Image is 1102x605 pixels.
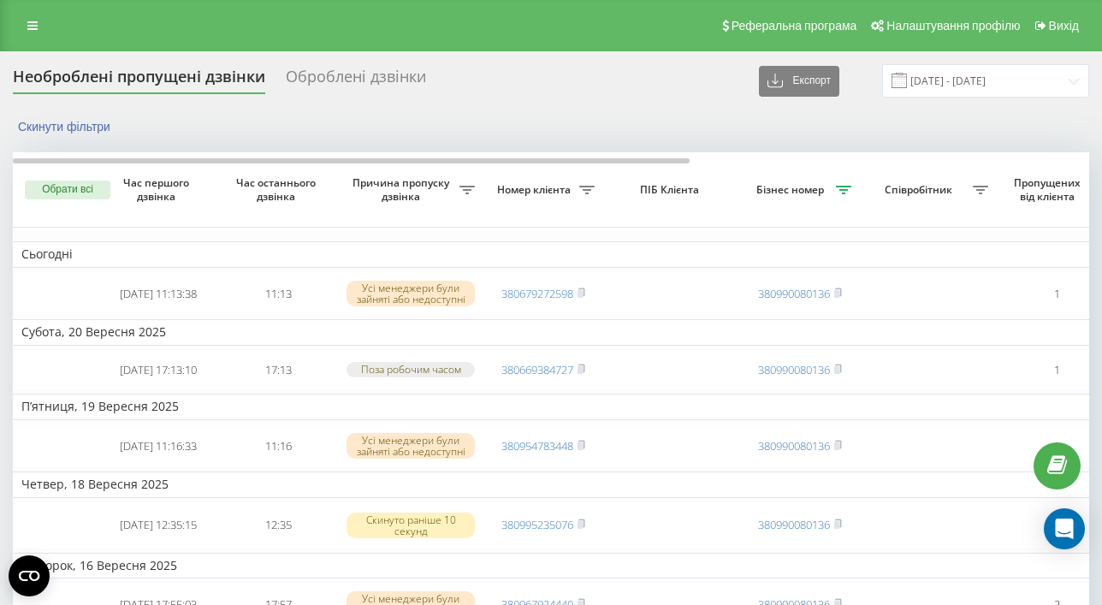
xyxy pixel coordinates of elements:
span: Час першого дзвінка [112,176,204,203]
a: 380990080136 [758,517,830,532]
td: [DATE] 12:35:15 [98,501,218,549]
a: 380954783448 [501,438,573,454]
span: Налаштування профілю [886,19,1020,33]
td: [DATE] 11:16:33 [98,424,218,469]
span: Вихід [1049,19,1079,33]
div: Необроблені пропущені дзвінки [13,68,265,94]
div: Усі менеджери були зайняті або недоступні [347,281,475,306]
span: Час останнього дзвінка [232,176,324,203]
span: Номер клієнта [492,183,579,197]
span: Реферальна програма [732,19,857,33]
div: Усі менеджери були зайняті або недоступні [347,433,475,459]
span: Пропущених від клієнта [1005,176,1093,203]
span: ПІБ Клієнта [618,183,726,197]
td: [DATE] 17:13:10 [98,349,218,391]
button: Open CMP widget [9,555,50,596]
a: 380990080136 [758,362,830,377]
div: Поза робочим часом [347,362,475,377]
button: Експорт [759,66,839,97]
a: 380995235076 [501,517,573,532]
a: 380669384727 [501,362,573,377]
a: 380990080136 [758,286,830,301]
td: 11:16 [218,424,338,469]
div: Open Intercom Messenger [1044,508,1085,549]
span: Співробітник [868,183,973,197]
span: Причина пропуску дзвінка [347,176,459,203]
a: 380679272598 [501,286,573,301]
div: Скинуто раніше 10 секунд [347,513,475,538]
td: 12:35 [218,501,338,549]
td: [DATE] 11:13:38 [98,271,218,317]
button: Скинути фільтри [13,119,119,134]
td: 17:13 [218,349,338,391]
div: Оброблені дзвінки [286,68,426,94]
a: 380990080136 [758,438,830,454]
span: Бізнес номер [749,183,836,197]
button: Обрати всі [25,181,110,199]
td: 11:13 [218,271,338,317]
